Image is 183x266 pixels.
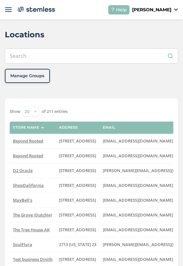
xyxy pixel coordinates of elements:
[41,127,44,129] img: icon-sort-1e1d7615.svg
[59,227,96,233] span: [STREET_ADDRESS]
[59,227,96,233] label: 341 Boniface Parkway
[5,48,178,64] input: Search
[13,227,53,233] label: The Tree House AK
[59,138,96,144] span: [STREET_ADDRESS]
[116,6,127,13] span: Help
[59,256,96,262] span: [STREET_ADDRESS]
[13,242,53,247] label: SoulFlora
[103,212,173,218] span: [EMAIL_ADDRESS][DOMAIN_NAME]
[13,182,44,188] span: ShopDalifornia
[59,138,96,144] label: 845 East Belmont Avenue
[13,138,43,144] span: Beyond Rooted
[13,168,33,173] span: D2 Oracle
[10,108,20,115] label: Show
[59,212,96,218] span: [STREET_ADDRESS]
[151,235,183,266] iframe: Chat Widget
[103,125,116,130] label: Email
[59,257,96,262] label: 225 Liberty Street
[42,108,68,115] label: of 211 entries
[13,138,53,144] label: Beyond Rooted
[13,212,53,218] label: The Grove (Dutchie)
[5,29,44,41] h2: Locations
[174,8,178,11] img: icon_down-arrow-small-66adaf34.svg
[59,153,96,159] span: [STREET_ADDRESS]
[5,69,50,83] button: Manage Groups
[59,242,96,247] span: 2713 [US_STATE] 23
[103,227,173,233] span: [EMAIL_ADDRESS][DOMAIN_NAME]
[59,242,96,247] label: 2713 New Jersey 23
[13,197,32,203] span: MayBell's
[13,125,39,130] label: Store name
[13,153,53,159] label: Beyond Rooted
[103,197,173,203] span: [EMAIL_ADDRESS][DOMAIN_NAME]
[59,212,96,218] label: 8155 Center Street
[59,168,96,173] span: [STREET_ADDRESS]
[13,256,53,262] span: Test business Dinith
[13,197,53,203] label: MayBell's
[59,168,96,173] label: 3906 North Oracle Road
[59,197,96,203] span: [STREET_ADDRESS]
[13,227,50,233] span: The Tree House AK
[59,197,96,203] label: 7440 Glade Place
[59,125,78,130] label: Address
[13,153,43,159] span: Beyond Rooted
[59,182,96,188] span: [STREET_ADDRESS]
[103,256,173,262] span: [EMAIL_ADDRESS][DOMAIN_NAME]
[13,168,53,173] label: D2 Oracle
[103,138,173,144] span: [EMAIL_ADDRESS][DOMAIN_NAME]
[13,257,53,262] label: Test business Dinith
[103,182,173,188] span: [EMAIL_ADDRESS][DOMAIN_NAME]
[132,6,171,13] p: [PERSON_NAME]
[103,153,173,159] span: [EMAIL_ADDRESS][DOMAIN_NAME]
[111,8,115,12] img: icon-help-white-03924b79.svg
[13,242,32,247] span: SoulFlora
[5,6,12,13] img: icon-menu-open-1b7a8edd.svg
[13,183,53,188] label: ShopDalifornia
[59,183,96,188] label: 3922 Pictureline Drive
[59,153,96,159] label: 845 East Belmont Avenue
[10,73,44,79] span: Manage Groups
[16,5,55,14] img: logo-dark-0685b13c.svg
